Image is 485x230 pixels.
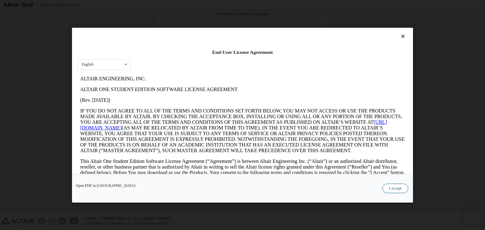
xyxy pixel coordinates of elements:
[3,46,309,57] a: [URL][DOMAIN_NAME]
[3,24,327,30] p: (Rev. [DATE])
[3,13,327,19] p: ALTAIR ONE STUDENT EDITION SOFTWARE LICENSE AGREEMENT
[382,184,408,193] button: I Accept
[76,184,135,187] a: Open PDF in [GEOGRAPHIC_DATA]
[3,35,327,80] p: IF YOU DO NOT AGREE TO ALL OF THE TERMS AND CONDITIONS SET FORTH BELOW, YOU MAY NOT ACCESS OR USE...
[82,62,93,66] div: English
[3,3,327,8] p: ALTAIR ENGINEERING, INC.
[78,49,407,55] div: End-User License Agreement
[3,85,327,108] p: This Altair One Student Edition Software License Agreement (“Agreement”) is between Altair Engine...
